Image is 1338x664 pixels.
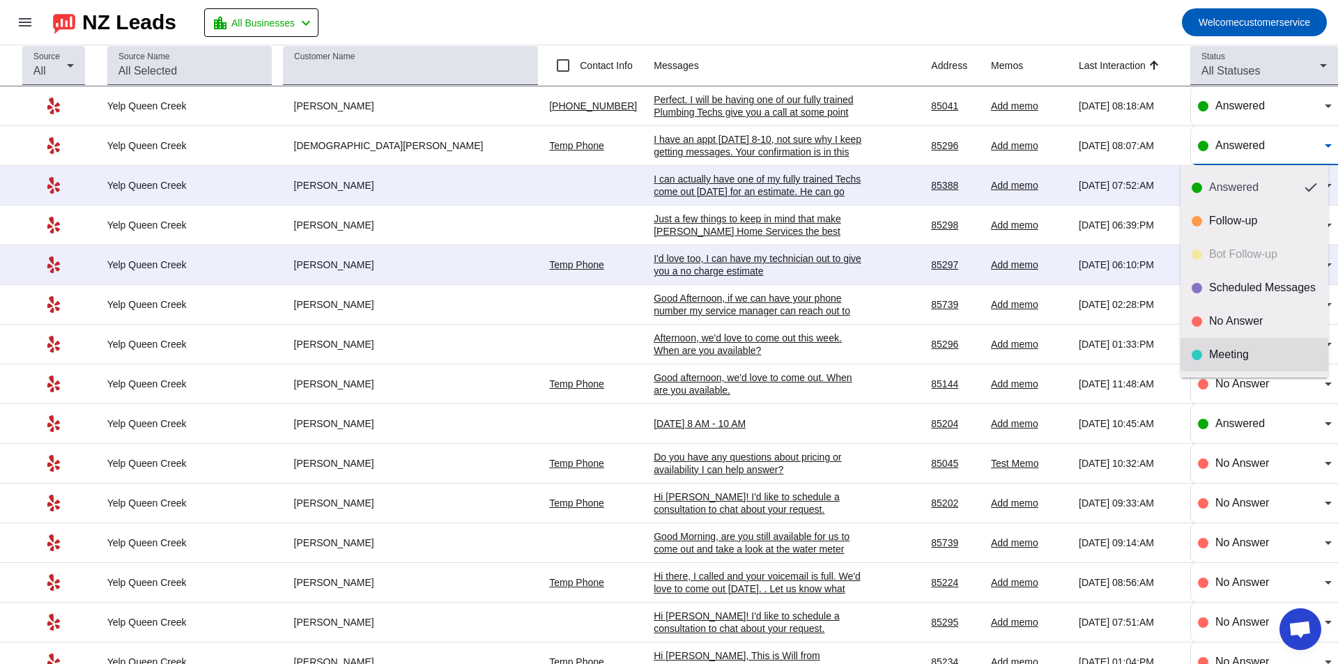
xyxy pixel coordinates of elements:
div: No Answer [1209,314,1317,328]
div: Scheduled Messages [1209,281,1317,295]
div: Open chat [1279,608,1321,650]
div: Meeting [1209,348,1317,362]
div: Answered [1209,180,1293,194]
div: Follow-up [1209,214,1317,228]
